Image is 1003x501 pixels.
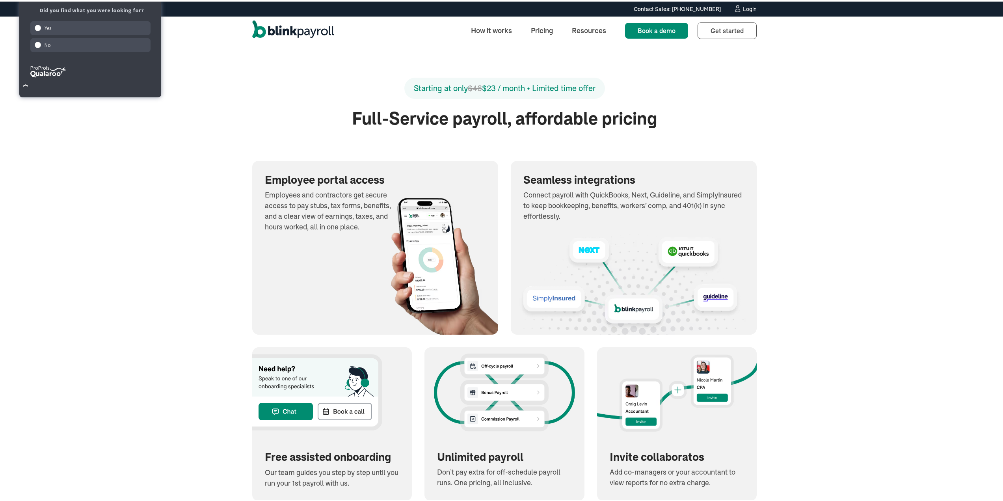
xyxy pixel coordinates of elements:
[523,172,744,185] h3: Seamless integrations
[625,21,688,37] a: Book a demo
[30,20,151,34] div: Yes
[30,72,66,78] a: ProProfs
[610,465,744,486] p: Add co-managers or your accountant to view reports for no extra charge.
[30,37,151,50] div: No
[566,20,612,37] a: Resources
[19,78,32,91] button: Close Survey
[252,19,334,39] a: home
[743,5,757,10] div: Login
[525,20,559,37] a: Pricing
[30,63,49,70] tspan: ProProfs
[523,188,744,220] p: Connect payroll with QuickBooks, Next, Guideline, and SimplyInsured to keep bookkeeping, benefits...
[698,21,757,37] a: Get started
[265,172,400,185] h3: Employee portal access
[733,3,757,12] a: Login
[634,4,721,12] div: Contact Sales: [PHONE_NUMBER]
[252,107,757,128] h2: Full-Service payroll, affordable pricing
[465,20,518,37] a: How it works
[437,465,571,486] p: Don’t pay extra for off-schedule payroll runs. One pricing, all inclusive.
[29,5,154,13] div: Did you find what you were looking for?
[638,25,675,33] span: Book a demo
[414,81,595,93] div: Starting at only $23 / month • Limited time offer
[711,25,744,33] span: Get started
[468,82,482,91] span: $46
[610,449,744,462] h3: Invite collaboratos
[265,188,400,231] p: Employees and contractors get secure access to pay stubs, tax forms, benefits, and a clear view o...
[265,466,399,487] p: Our team guides you step by step until you run your 1st payroll with us.
[265,449,399,462] h3: Free assisted onboarding
[437,449,571,462] h3: Unlimited payroll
